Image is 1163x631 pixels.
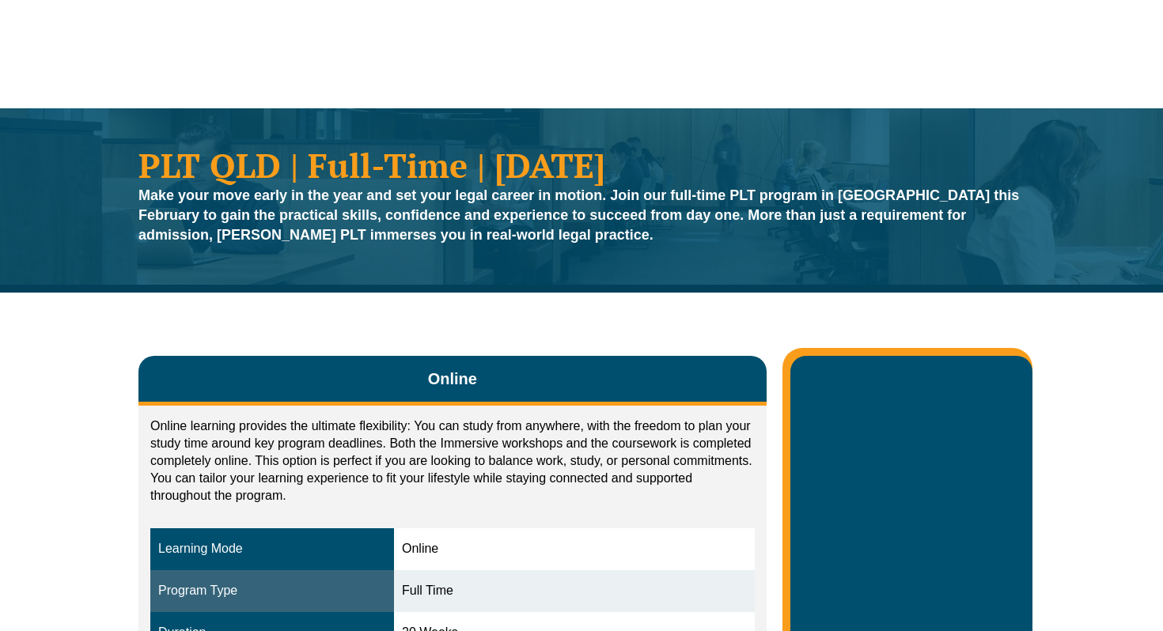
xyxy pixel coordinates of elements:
div: Full Time [402,582,747,600]
div: Learning Mode [158,540,386,558]
p: Online learning provides the ultimate flexibility: You can study from anywhere, with the freedom ... [150,418,755,504]
div: Online [402,540,747,558]
span: Online [428,368,477,390]
strong: Make your move early in the year and set your legal career in motion. Join our full-time PLT prog... [138,187,1019,243]
h1: PLT QLD | Full-Time | [DATE] [138,148,1025,182]
div: Program Type [158,582,386,600]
